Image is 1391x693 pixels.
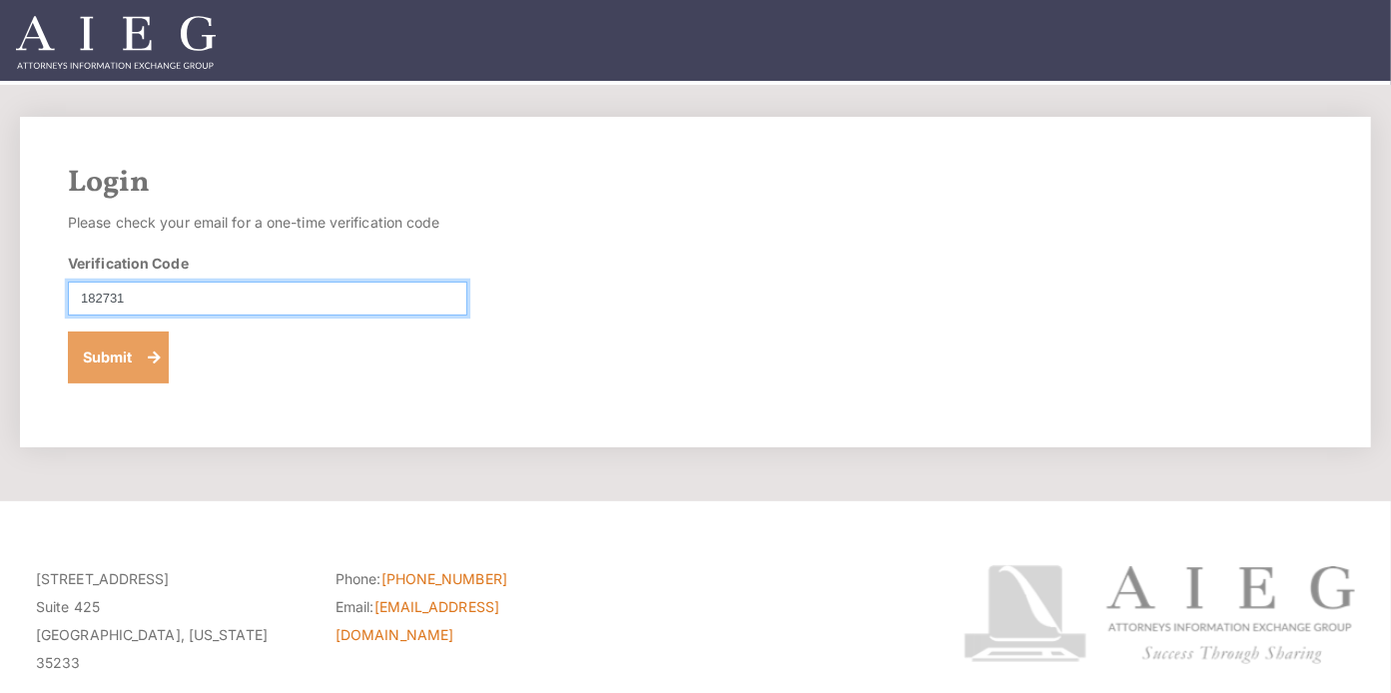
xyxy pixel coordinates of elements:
p: Please check your email for a one-time verification code [68,209,467,237]
img: Attorneys Information Exchange Group [16,16,216,69]
label: Verification Code [68,253,189,274]
li: Phone: [336,565,605,593]
h2: Login [68,165,1323,201]
p: [STREET_ADDRESS] Suite 425 [GEOGRAPHIC_DATA], [US_STATE] 35233 [36,565,306,677]
a: [EMAIL_ADDRESS][DOMAIN_NAME] [336,598,499,643]
li: Email: [336,593,605,649]
button: Submit [68,332,169,383]
a: [PHONE_NUMBER] [381,570,507,587]
img: Attorneys Information Exchange Group logo [964,565,1355,664]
